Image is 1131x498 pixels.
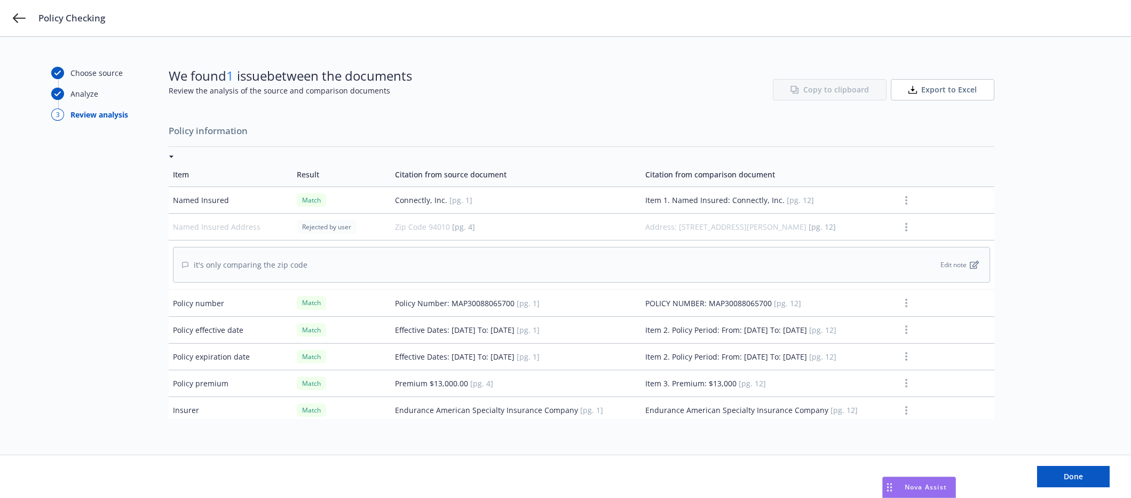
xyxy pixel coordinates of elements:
div: Match [297,377,326,390]
td: Item 1. Named Insured: Connectly, Inc. [641,187,896,214]
div: Review analysis [70,109,128,120]
td: Connectly, Inc. [391,187,640,214]
td: Endurance American Specialty Insurance Company [391,397,640,424]
div: Drag to move [883,477,896,497]
button: Nova Assist [882,477,956,498]
td: Named Insured Address [169,214,292,240]
span: [pg. 12] [787,195,814,205]
td: Policy Number: MAP30088065700 [391,290,640,316]
td: Item 2. Policy Period: From: [DATE] To: [DATE] [641,316,896,343]
span: [pg. 12] [809,222,836,232]
div: Match [297,296,326,309]
td: Insurer [169,397,292,424]
span: Policy information [169,120,994,142]
td: Effective Dates: [DATE] To: [DATE] [391,343,640,370]
td: Item 3. Premium: $13,000 [641,370,896,396]
span: [pg. 12] [831,405,858,415]
div: 3 [51,108,64,121]
span: [pg. 1] [449,195,472,205]
span: [pg. 12] [809,352,836,362]
td: Named Insured [169,187,292,214]
td: Citation from source document [391,162,640,187]
td: Item 2. Policy Period: From: [DATE] To: [DATE] [641,343,896,370]
button: Done [1037,466,1110,487]
div: it's only comparing the zip code [182,259,307,270]
td: Result [292,162,391,187]
span: [pg. 4] [452,222,475,232]
div: Match [297,403,326,417]
span: Review the analysis of the source and comparison documents [169,85,412,96]
td: Effective Dates: [DATE] To: [DATE] [391,316,640,343]
div: Rejected by user [297,220,357,234]
span: [pg. 1] [517,325,540,335]
span: Nova Assist [905,483,947,492]
span: Policy Checking [38,12,105,25]
td: Citation from comparison document [641,162,896,187]
div: Match [297,323,326,337]
td: POLICY NUMBER: MAP30088065700 [641,290,896,316]
span: 1 [226,67,234,84]
div: Match [297,193,326,207]
span: [pg. 4] [470,378,493,388]
div: Analyze [70,88,98,99]
button: Export to Excel [891,79,994,100]
td: Policy number [169,290,292,316]
td: Address: [STREET_ADDRESS][PERSON_NAME] [641,214,896,240]
span: Export to Excel [921,84,977,95]
span: [pg. 1] [580,405,603,415]
td: Endurance American Specialty Insurance Company [641,397,896,424]
td: Premium $13,000.00 [391,370,640,396]
td: Policy expiration date [169,343,292,370]
span: [pg. 1] [517,298,540,308]
span: Done [1064,471,1083,481]
td: Zip Code 94010 [391,214,640,240]
div: Match [297,350,326,363]
button: Edit note [938,258,981,271]
td: Item [169,162,292,187]
span: [pg. 12] [739,378,766,388]
td: Policy premium [169,370,292,396]
span: [pg. 12] [809,325,836,335]
span: [pg. 1] [517,352,540,362]
span: [pg. 12] [774,298,801,308]
td: Policy effective date [169,316,292,343]
div: Choose source [70,67,123,79]
span: We found issue between the documents [169,67,412,85]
